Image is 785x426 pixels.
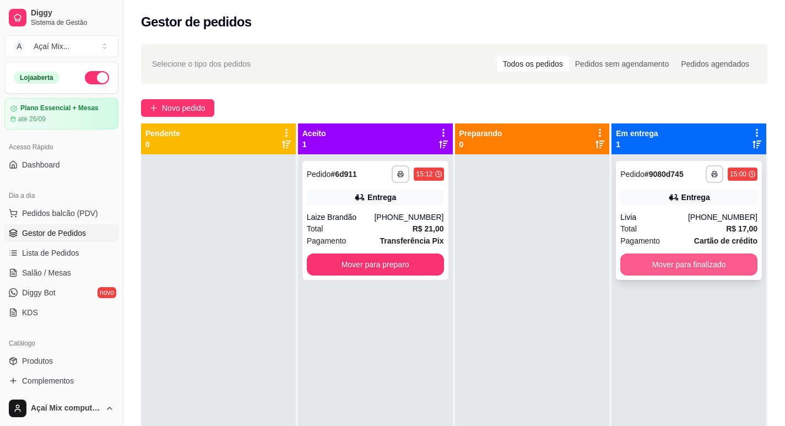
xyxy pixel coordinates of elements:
div: Açaí Mix ... [34,41,69,52]
div: Entrega [681,192,710,203]
span: Selecione o tipo dos pedidos [152,58,251,70]
button: Alterar Status [85,71,109,84]
p: Em entrega [616,128,658,139]
span: Açaí Mix computador [31,403,101,413]
button: Pedidos balcão (PDV) [4,204,118,222]
h2: Gestor de pedidos [141,13,252,31]
span: Diggy [31,8,114,18]
div: 15:00 [730,170,746,179]
p: 0 [145,139,180,150]
strong: R$ 17,00 [726,224,757,233]
a: Gestor de Pedidos [4,224,118,242]
span: Sistema de Gestão [31,18,114,27]
div: Laize Brandão [307,212,375,223]
div: Livia [620,212,688,223]
span: A [14,41,25,52]
p: Pendente [145,128,180,139]
div: Entrega [367,192,396,203]
div: Catálogo [4,335,118,352]
span: Pagamento [620,235,660,247]
span: Salão / Mesas [22,267,71,278]
button: Select a team [4,35,118,57]
strong: Cartão de crédito [694,236,757,245]
div: 15:12 [416,170,432,179]
button: Novo pedido [141,99,214,117]
div: Todos os pedidos [497,56,569,72]
p: 1 [616,139,658,150]
a: Dashboard [4,156,118,174]
button: Mover para finalizado [620,254,757,276]
strong: # 9080d745 [645,170,684,179]
span: Lista de Pedidos [22,247,79,258]
article: até 26/09 [18,115,46,123]
strong: # 6d911 [331,170,357,179]
div: Acesso Rápido [4,138,118,156]
a: KDS [4,304,118,321]
div: Dia a dia [4,187,118,204]
span: Pedido [620,170,645,179]
button: Mover para preparo [307,254,444,276]
span: Complementos [22,375,74,386]
span: Produtos [22,355,53,366]
article: Plano Essencial + Mesas [20,104,99,112]
p: 0 [459,139,502,150]
p: 1 [302,139,326,150]
span: Total [307,223,323,235]
span: Dashboard [22,159,60,170]
a: Plano Essencial + Mesasaté 26/09 [4,98,118,130]
a: Diggy Botnovo [4,284,118,301]
div: [PHONE_NUMBER] [688,212,757,223]
span: Diggy Bot [22,287,56,298]
span: Gestor de Pedidos [22,228,86,239]
a: Salão / Mesas [4,264,118,282]
strong: R$ 21,00 [413,224,444,233]
p: Aceito [302,128,326,139]
a: Complementos [4,372,118,390]
div: Pedidos agendados [675,56,755,72]
span: Pagamento [307,235,347,247]
span: plus [150,104,158,112]
span: KDS [22,307,38,318]
a: DiggySistema de Gestão [4,4,118,31]
a: Produtos [4,352,118,370]
div: [PHONE_NUMBER] [374,212,443,223]
div: Loja aberta [14,72,59,84]
strong: Transferência Pix [380,236,444,245]
p: Preparando [459,128,502,139]
div: Pedidos sem agendamento [569,56,675,72]
span: Total [620,223,637,235]
button: Açaí Mix computador [4,395,118,422]
span: Pedido [307,170,331,179]
span: Pedidos balcão (PDV) [22,208,98,219]
span: Novo pedido [162,102,205,114]
a: Lista de Pedidos [4,244,118,262]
